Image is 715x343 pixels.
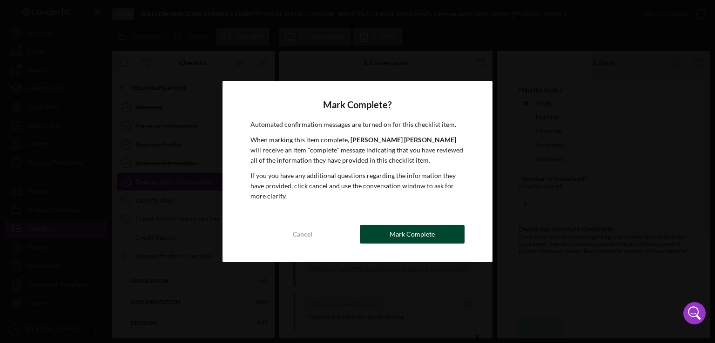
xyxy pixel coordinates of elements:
p: Automated confirmation messages are turned on for this checklist item. [250,119,465,130]
b: [PERSON_NAME] [PERSON_NAME] [351,136,456,144]
div: Cancel [293,225,312,244]
p: When marking this item complete, will receive an item "complete" message indicating that you have... [250,135,465,166]
p: If you you have any additional questions regarding the information they have provided, click canc... [250,171,465,202]
h4: Mark Complete? [250,99,465,110]
button: Cancel [250,225,355,244]
div: Mark Complete [390,225,435,244]
button: Mark Complete [360,225,465,244]
div: Open Intercom Messenger [683,302,706,324]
